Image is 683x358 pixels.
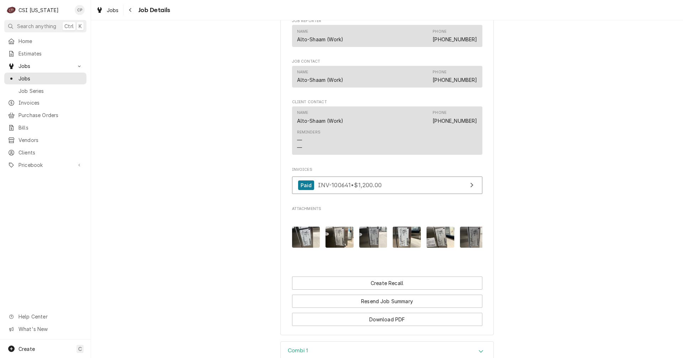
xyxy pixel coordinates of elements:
span: Pricebook [18,161,72,169]
div: Alto-Shaam (Work) [297,117,344,125]
img: wLhR0JeS1iBEuznu8toE [427,227,455,248]
a: Purchase Orders [4,109,86,121]
div: Name [297,110,344,124]
span: Attachments [292,213,482,262]
div: Button Group Row [292,308,482,326]
div: Attachments [292,206,482,262]
a: Go to Pricebook [4,159,86,171]
div: — [297,136,302,144]
h3: Combi 1 [288,347,308,354]
span: Search anything [17,22,56,30]
div: Craig Pierce's Avatar [75,5,85,15]
div: Contact [292,25,482,47]
a: [PHONE_NUMBER] [433,118,477,124]
button: Search anythingCtrlK [4,20,86,32]
div: Button Group Row [292,277,482,290]
span: Job Reporter [292,18,482,24]
span: Jobs [107,6,119,14]
span: Bills [18,124,83,131]
div: Phone [433,110,477,124]
div: Job Reporter List [292,25,482,50]
div: Name [297,69,308,75]
div: Reminders [297,130,321,151]
div: Paid [298,180,314,190]
div: Client Contact [292,99,482,158]
div: CSI [US_STATE] [18,6,59,14]
span: K [79,22,82,30]
span: Ctrl [64,22,74,30]
span: Job Series [18,87,83,95]
a: Go to What's New [4,323,86,335]
a: Bills [4,122,86,133]
div: Job Contact List [292,66,482,91]
div: Invoices [292,167,482,198]
span: Estimates [18,50,83,57]
span: Create [18,346,35,352]
span: Client Contact [292,99,482,105]
span: Invoices [292,167,482,173]
span: What's New [18,325,82,333]
a: Job Series [4,85,86,97]
div: CSI Kentucky's Avatar [6,5,16,15]
span: C [78,345,82,353]
a: Estimates [4,48,86,59]
span: Home [18,37,83,45]
div: Job Contact [292,59,482,91]
img: nsfPjIkTAiAsB6Fqloqg [325,227,354,248]
div: Reminders [297,130,321,135]
span: Help Center [18,313,82,320]
a: [PHONE_NUMBER] [433,77,477,83]
a: [PHONE_NUMBER] [433,36,477,42]
div: Client Contact List [292,106,482,158]
button: Download PDF [292,313,482,326]
button: Create Recall [292,277,482,290]
div: Phone [433,110,446,116]
a: Jobs [4,73,86,84]
a: Vendors [4,134,86,146]
div: Name [297,110,308,116]
span: Vendors [18,136,83,144]
div: Button Group [292,277,482,326]
span: Purchase Orders [18,111,83,119]
div: Phone [433,29,446,35]
img: KWAjMH2fQeW1a19yrcxZ [393,227,421,248]
a: Home [4,35,86,47]
button: Navigate back [125,4,136,16]
div: Job Reporter [292,18,482,50]
a: Go to Jobs [4,60,86,72]
div: Phone [433,69,446,75]
a: View Invoice [292,177,482,194]
div: Button Group Row [292,290,482,308]
div: Contact [292,66,482,88]
a: Clients [4,147,86,158]
div: C [6,5,16,15]
div: Phone [433,69,477,84]
div: Contact [292,106,482,155]
span: Clients [18,149,83,156]
img: u2xC4cGJS3at7h45WKeq [292,227,320,248]
div: Name [297,29,308,35]
div: — [297,144,302,151]
span: Jobs [18,62,72,70]
div: Phone [433,29,477,43]
span: Job Details [136,5,170,15]
a: Go to Help Center [4,311,86,322]
div: Alto-Shaam (Work) [297,76,344,84]
span: Attachments [292,206,482,212]
button: Resend Job Summary [292,295,482,308]
div: Name [297,29,344,43]
div: CP [75,5,85,15]
img: dcComP0rTVSByAel7ZUO [460,227,488,248]
a: Jobs [93,4,122,16]
span: Job Contact [292,59,482,64]
a: Invoices [4,97,86,109]
img: ZsxZ3SKhTQmZfLWLqYnP [359,227,387,248]
span: Invoices [18,99,83,106]
div: Name [297,69,344,84]
div: Alto-Shaam (Work) [297,36,344,43]
span: INV-100641 • $1,200.00 [318,181,382,189]
span: Jobs [18,75,83,82]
